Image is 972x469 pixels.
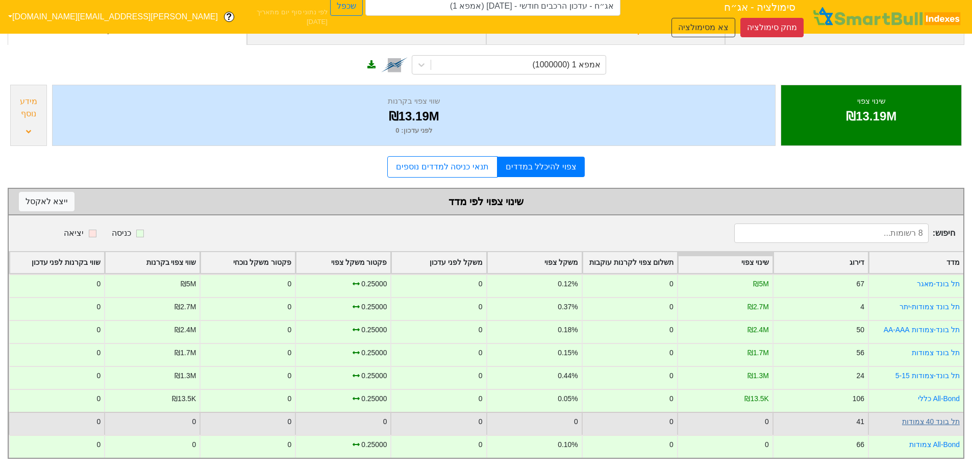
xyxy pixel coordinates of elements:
div: יציאה [64,227,84,239]
div: 0.25000 [361,371,387,381]
div: 0 [96,348,101,358]
div: 24 [856,371,864,381]
div: ₪2.4M [175,325,196,335]
div: 0 [669,393,674,404]
div: 0 [383,416,387,427]
div: שווי צפוי בקרנות [65,95,762,107]
div: Toggle SortBy [869,252,963,273]
span: לפי נתוני סוף יום מתאריך [DATE] [240,7,328,27]
div: 56 [856,348,864,358]
div: 0 [479,302,483,312]
div: 0 [288,348,292,358]
div: 0 [479,325,483,335]
div: 0 [669,439,674,450]
img: tase link [381,52,408,78]
div: Toggle SortBy [678,252,772,273]
div: ₪5M [753,279,768,289]
a: תל בונד 40 צמודות [902,417,960,426]
div: Toggle SortBy [201,252,295,273]
button: מחק סימולציה [740,18,804,37]
div: 0.10% [558,439,578,450]
div: 50 [856,325,864,335]
a: תל בונד צמודות-יתר [900,303,960,311]
div: 0 [669,416,674,427]
div: 0 [96,302,101,312]
div: ₪1.7M [175,348,196,358]
div: ₪13.5K [744,393,768,404]
div: ₪1.3M [175,371,196,381]
div: 4 [860,302,864,312]
div: 0 [96,325,101,335]
div: 0.15% [558,348,578,358]
div: 0 [288,416,292,427]
div: לפני עדכון : 0 [65,126,762,136]
div: 0 [574,416,578,427]
div: אמפא 1 (1000000) [532,59,601,71]
div: 0 [479,439,483,450]
div: 0 [669,325,674,335]
div: 0 [192,439,196,450]
div: 66 [856,439,864,450]
div: 0 [288,393,292,404]
div: 0 [765,439,769,450]
div: 0 [479,279,483,289]
div: שינוי צפוי לפי מדד [19,194,953,209]
div: 0 [96,393,101,404]
div: 0.44% [558,371,578,381]
a: All-Bond כללי [918,394,960,403]
div: 0 [192,416,196,427]
div: 0.25000 [361,279,387,289]
div: 106 [853,393,864,404]
input: 8 רשומות... [734,224,929,243]
div: 67 [856,279,864,289]
div: ₪1.3M [747,371,769,381]
a: תל בונד-מאגר [917,280,960,288]
div: ₪2.7M [747,302,769,312]
div: 0 [96,371,101,381]
a: תל בונד צמודות [912,349,960,357]
a: צפוי להיכלל במדדים [497,157,585,177]
a: תל בונד-צמודות AA-AAA [884,326,960,334]
div: Toggle SortBy [391,252,486,273]
div: Toggle SortBy [105,252,200,273]
div: 0.25000 [361,393,387,404]
div: ₪13.19M [65,107,762,126]
div: 0 [96,279,101,289]
div: 0 [479,393,483,404]
div: Toggle SortBy [774,252,868,273]
div: 0 [669,371,674,381]
div: Toggle SortBy [583,252,677,273]
div: 0.37% [558,302,578,312]
div: ₪2.4M [747,325,769,335]
div: 0 [765,416,769,427]
div: 0 [479,416,483,427]
img: SmartBull [811,7,964,27]
div: 0.18% [558,325,578,335]
div: 0 [669,348,674,358]
div: 0 [288,371,292,381]
div: 0 [96,439,101,450]
div: Toggle SortBy [10,252,104,273]
div: 0 [669,302,674,312]
div: Toggle SortBy [487,252,582,273]
a: תנאי כניסה למדדים נוספים [387,156,497,178]
div: 0 [288,279,292,289]
div: Toggle SortBy [296,252,390,273]
div: 0 [669,279,674,289]
div: 0.05% [558,393,578,404]
div: ₪13.5K [172,393,196,404]
div: 0.25000 [361,325,387,335]
div: ₪2.7M [175,302,196,312]
a: תל בונד-צמודות 5-15 [895,372,960,380]
div: 0 [288,302,292,312]
div: 0.25000 [361,302,387,312]
div: 0 [96,416,101,427]
a: All-Bond צמודות [909,440,960,449]
span: ? [226,10,232,24]
span: חיפוש : [734,224,955,243]
div: כניסה [112,227,131,239]
div: 0 [479,371,483,381]
div: 0.12% [558,279,578,289]
button: צא מסימולציה [671,18,735,37]
div: 0.25000 [361,439,387,450]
